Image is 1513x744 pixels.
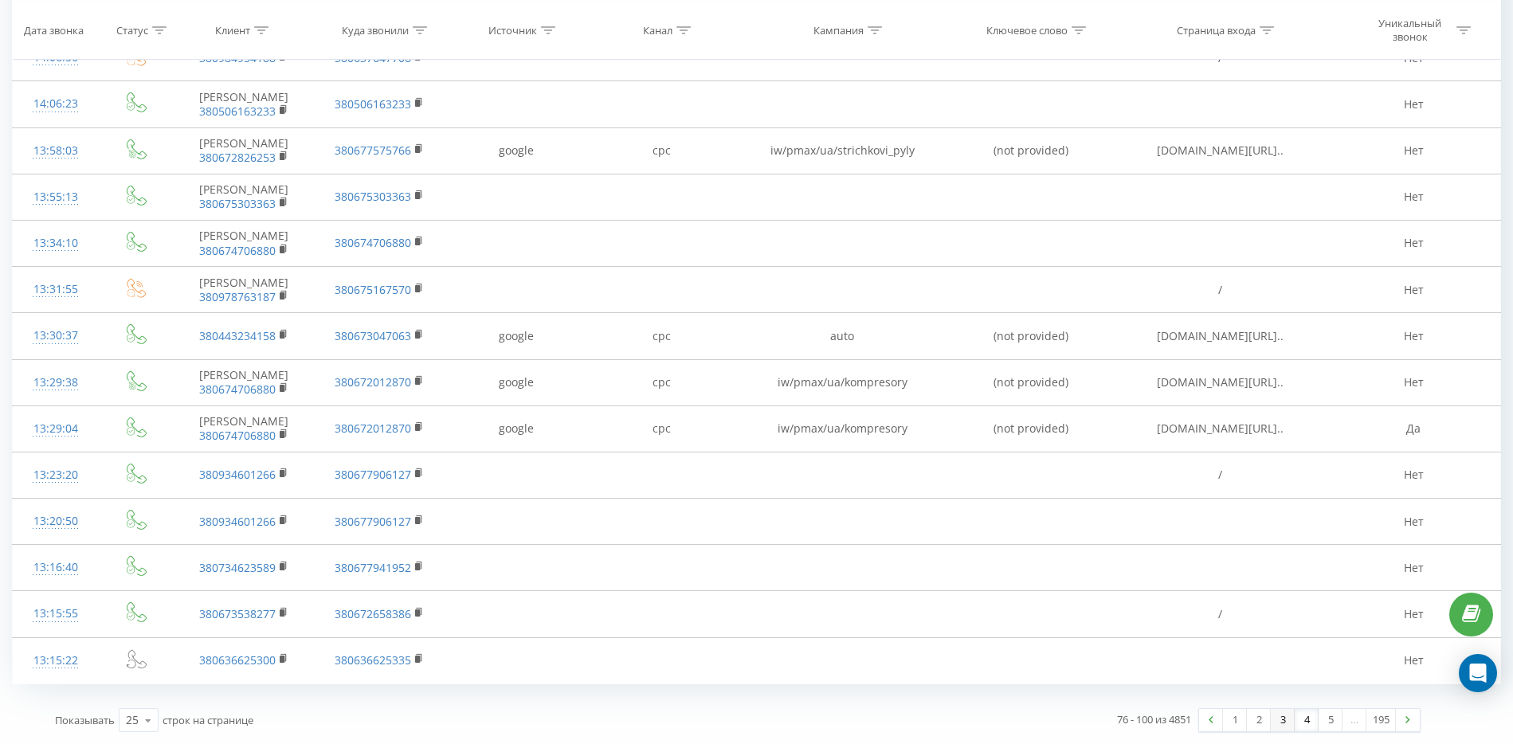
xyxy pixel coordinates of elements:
[951,313,1112,359] td: (not provided)
[589,127,735,174] td: cpc
[335,96,411,112] a: 380506163233
[589,313,735,359] td: cpc
[174,267,314,313] td: [PERSON_NAME]
[335,560,411,575] a: 380677941952
[1327,267,1500,313] td: Нет
[735,359,951,405] td: iw/pmax/ua/kompresory
[29,645,83,676] div: 13:15:22
[951,405,1112,452] td: (not provided)
[1327,499,1500,545] td: Нет
[199,50,276,65] a: 380984954188
[29,506,83,537] div: 13:20:50
[1157,374,1284,390] span: [DOMAIN_NAME][URL]..
[116,23,148,37] div: Статус
[55,713,115,727] span: Показывать
[29,320,83,351] div: 13:30:37
[163,713,253,727] span: строк на странице
[1157,421,1284,436] span: [DOMAIN_NAME][URL]..
[199,243,276,258] a: 380674706880
[199,606,276,621] a: 380673538277
[335,652,411,668] a: 380636625335
[1327,127,1500,174] td: Нет
[174,174,314,220] td: [PERSON_NAME]
[199,289,276,304] a: 380978763187
[1247,709,1271,731] a: 2
[335,189,411,204] a: 380675303363
[589,405,735,452] td: cpc
[335,282,411,297] a: 380675167570
[335,421,411,436] a: 380672012870
[735,127,951,174] td: iw/pmax/ua/strichkovi_pyly
[29,552,83,583] div: 13:16:40
[29,88,83,119] div: 14:06:23
[1117,711,1191,727] div: 76 - 100 из 4851
[444,313,590,359] td: google
[951,359,1112,405] td: (not provided)
[1367,17,1452,44] div: Уникальный звонок
[199,196,276,211] a: 380675303363
[1271,709,1295,731] a: 3
[1327,591,1500,637] td: Нет
[199,150,276,165] a: 380672826253
[951,127,1112,174] td: (not provided)
[174,220,314,266] td: [PERSON_NAME]
[24,23,84,37] div: Дата звонка
[1327,81,1500,127] td: Нет
[199,104,276,119] a: 380506163233
[199,467,276,482] a: 380934601266
[986,23,1068,37] div: Ключевое слово
[29,274,83,305] div: 13:31:55
[1327,405,1500,452] td: Да
[813,23,864,37] div: Кампания
[1319,709,1342,731] a: 5
[1366,709,1396,731] a: 195
[1327,637,1500,683] td: Нет
[1327,174,1500,220] td: Нет
[1327,545,1500,591] td: Нет
[488,23,537,37] div: Источник
[1327,359,1500,405] td: Нет
[444,359,590,405] td: google
[1327,220,1500,266] td: Нет
[1223,709,1247,731] a: 1
[199,428,276,443] a: 380674706880
[29,460,83,491] div: 13:23:20
[29,135,83,166] div: 13:58:03
[1157,143,1284,158] span: [DOMAIN_NAME][URL]..
[589,359,735,405] td: cpc
[342,23,409,37] div: Куда звонили
[1112,591,1328,637] td: /
[735,405,951,452] td: iw/pmax/ua/kompresory
[335,328,411,343] a: 380673047063
[335,50,411,65] a: 380637647708
[335,143,411,158] a: 380677575766
[199,560,276,575] a: 380734623589
[335,467,411,482] a: 380677906127
[1157,328,1284,343] span: [DOMAIN_NAME][URL]..
[335,374,411,390] a: 380672012870
[199,514,276,529] a: 380934601266
[1295,709,1319,731] a: 4
[335,235,411,250] a: 380674706880
[29,182,83,213] div: 13:55:13
[29,367,83,398] div: 13:29:38
[335,606,411,621] a: 380672658386
[29,413,83,444] div: 13:29:04
[199,652,276,668] a: 380636625300
[1459,654,1497,692] div: Open Intercom Messenger
[174,405,314,452] td: [PERSON_NAME]
[1327,452,1500,498] td: Нет
[126,712,139,728] div: 25
[199,382,276,397] a: 380674706880
[735,313,951,359] td: auto
[199,328,276,343] a: 380443234158
[1112,267,1328,313] td: /
[29,228,83,259] div: 13:34:10
[174,359,314,405] td: [PERSON_NAME]
[1327,313,1500,359] td: Нет
[174,81,314,127] td: [PERSON_NAME]
[1177,23,1256,37] div: Страница входа
[643,23,672,37] div: Канал
[1112,452,1328,498] td: /
[1342,709,1366,731] div: …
